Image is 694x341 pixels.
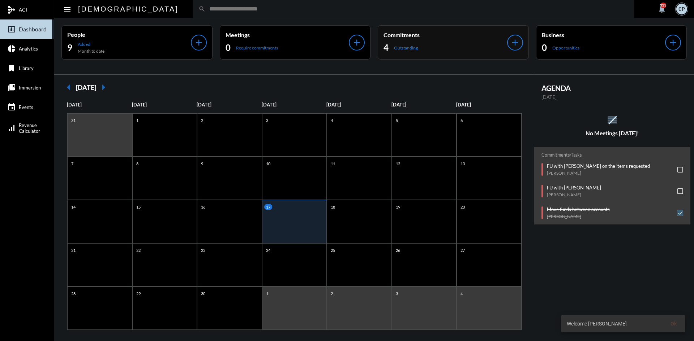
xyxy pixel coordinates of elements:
mat-icon: event [7,103,16,112]
p: 15 [134,204,142,210]
span: ACT [19,7,28,13]
div: CP [676,4,687,14]
span: Ok [671,321,677,327]
p: 22 [134,247,142,253]
h2: 0 [542,42,547,53]
p: FU with [PERSON_NAME] on the items requested [547,163,650,169]
p: 2 [199,117,205,123]
p: 2 [329,290,335,297]
p: 4 [459,290,464,297]
p: 5 [394,117,400,123]
p: 12 [394,161,402,167]
mat-icon: notifications [657,5,666,13]
p: 11 [329,161,337,167]
p: [DATE] [262,102,327,108]
p: 16 [199,204,207,210]
p: 23 [199,247,207,253]
mat-icon: add [510,38,520,48]
p: [PERSON_NAME] [547,170,650,176]
p: 31 [69,117,77,123]
p: 17 [264,204,272,210]
p: [PERSON_NAME] [547,214,610,219]
mat-icon: signal_cellular_alt [7,124,16,132]
p: [DATE] [541,94,684,100]
p: 24 [264,247,272,253]
p: 8 [134,161,140,167]
span: Dashboard [19,26,47,32]
mat-icon: add [352,38,362,48]
mat-icon: pie_chart [7,44,16,53]
p: 1 [134,117,140,123]
mat-icon: mediation [7,5,16,14]
span: Analytics [19,46,38,52]
h2: 0 [226,42,231,53]
p: 29 [134,290,142,297]
p: 20 [459,204,467,210]
span: Revenue Calculator [19,122,40,134]
p: 26 [394,247,402,253]
p: 14 [69,204,77,210]
p: Business [542,31,665,38]
span: Welcome [PERSON_NAME] [567,320,627,327]
p: 21 [69,247,77,253]
h2: [DEMOGRAPHIC_DATA] [78,3,179,15]
p: People [67,31,191,38]
p: 1 [264,290,270,297]
h2: Commitments/Tasks [541,152,684,158]
p: Opportunities [552,45,579,51]
mat-icon: search [198,5,206,13]
p: 27 [459,247,467,253]
p: [DATE] [391,102,457,108]
button: Toggle sidenav [60,2,74,16]
p: Commitments [384,31,507,38]
p: 28 [69,290,77,297]
span: Library [19,65,34,71]
mat-icon: arrow_left [61,80,76,95]
p: 7 [69,161,75,167]
p: [PERSON_NAME] [547,192,601,197]
h2: [DATE] [76,83,96,91]
h2: 9 [67,42,72,53]
h2: AGENDA [541,84,684,92]
p: 6 [459,117,464,123]
p: Move funds between accounts [547,206,610,212]
div: 323 [660,3,666,8]
p: [DATE] [456,102,521,108]
p: 30 [199,290,207,297]
mat-icon: bookmark [7,64,16,73]
mat-icon: add [194,38,204,48]
p: [DATE] [67,102,132,108]
p: Month to date [78,48,104,54]
p: 10 [264,161,272,167]
p: [DATE] [197,102,262,108]
button: Ok [665,317,682,330]
p: 13 [459,161,467,167]
p: [DATE] [132,102,197,108]
p: 25 [329,247,337,253]
p: [DATE] [326,102,391,108]
p: 9 [199,161,205,167]
mat-icon: Side nav toggle icon [63,5,72,14]
p: 18 [329,204,337,210]
p: Require commitments [236,45,278,51]
mat-icon: collections_bookmark [7,83,16,92]
mat-icon: arrow_right [96,80,111,95]
p: 3 [264,117,270,123]
h2: 4 [384,42,389,53]
span: Immersion [19,85,41,91]
p: FU with [PERSON_NAME] [547,185,601,191]
mat-icon: insert_chart_outlined [7,25,16,34]
p: Meetings [226,31,349,38]
p: 4 [329,117,335,123]
p: Outstanding [394,45,418,51]
p: Added [78,41,104,47]
p: 19 [394,204,402,210]
mat-icon: add [668,38,678,48]
mat-icon: reorder [606,114,618,126]
p: 3 [394,290,400,297]
span: Events [19,104,33,110]
h5: No Meetings [DATE]! [534,130,691,136]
